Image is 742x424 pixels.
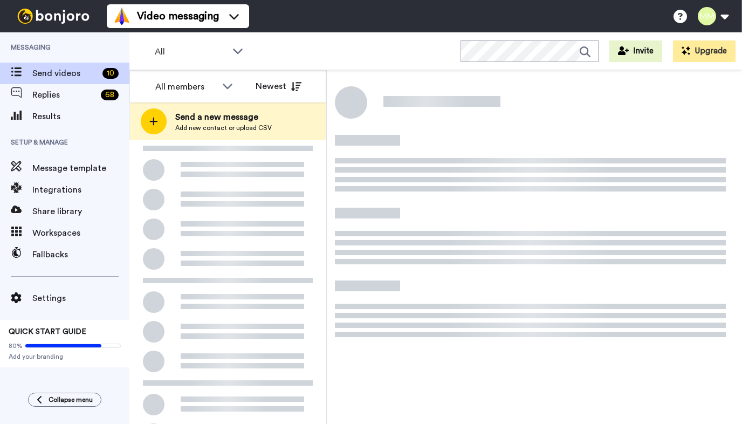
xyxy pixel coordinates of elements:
span: Fallbacks [32,248,129,261]
button: Upgrade [673,40,736,62]
span: Integrations [32,183,129,196]
span: Video messaging [137,9,219,24]
span: Share library [32,205,129,218]
button: Invite [609,40,662,62]
img: bj-logo-header-white.svg [13,9,94,24]
span: Workspaces [32,227,129,240]
button: Newest [248,76,310,97]
span: 80% [9,341,23,350]
button: Collapse menu [28,393,101,407]
span: Add new contact or upload CSV [175,124,272,132]
span: Add your branding [9,352,121,361]
div: All members [155,80,217,93]
span: Send videos [32,67,98,80]
span: All [155,45,227,58]
div: 10 [102,68,119,79]
span: Collapse menu [49,395,93,404]
span: Results [32,110,129,123]
span: Settings [32,292,129,305]
div: 68 [101,90,119,100]
span: Send a new message [175,111,272,124]
img: vm-color.svg [113,8,130,25]
span: Replies [32,88,97,101]
span: QUICK START GUIDE [9,328,86,336]
span: Message template [32,162,129,175]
